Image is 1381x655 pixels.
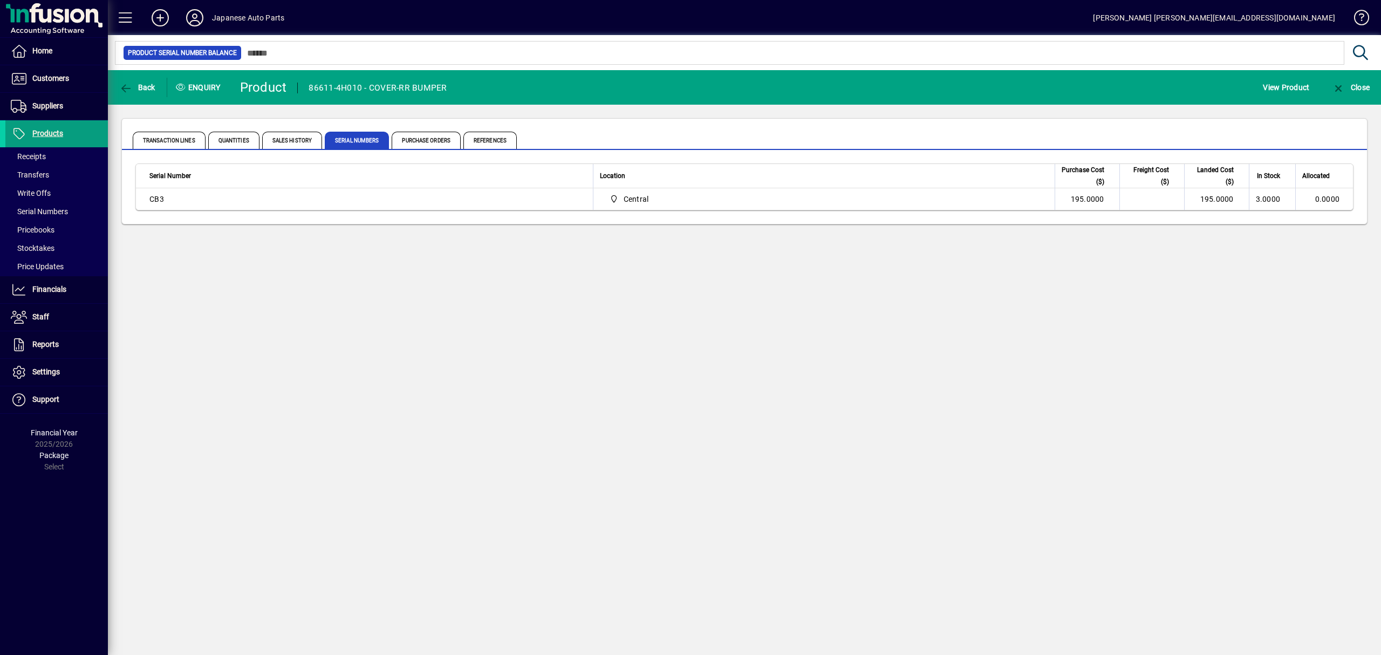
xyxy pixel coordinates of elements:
[32,340,59,349] span: Reports
[108,78,167,97] app-page-header-button: Back
[605,193,1042,206] span: Central
[1062,164,1104,188] span: Purchase Cost ($)
[208,132,259,149] span: Quantities
[1263,79,1309,96] span: View Product
[32,46,52,55] span: Home
[1126,164,1169,188] span: Freight Cost ($)
[262,132,322,149] span: Sales History
[136,188,593,210] td: CB3
[1260,78,1312,97] button: View Product
[463,132,517,149] span: References
[149,170,191,182] span: Serial Number
[117,78,158,97] button: Back
[11,207,68,216] span: Serial Numbers
[600,170,625,182] span: Location
[11,244,54,253] span: Stocktakes
[149,170,586,182] div: Serial Number
[32,312,49,321] span: Staff
[32,129,63,138] span: Products
[1295,188,1353,210] td: 0.0000
[1184,188,1249,210] td: 195.0000
[392,132,461,149] span: Purchase Orders
[1302,170,1339,182] div: Allocated
[624,194,649,204] span: Central
[5,184,108,202] a: Write Offs
[143,8,177,28] button: Add
[177,8,212,28] button: Profile
[5,147,108,166] a: Receipts
[212,9,284,26] div: Japanese Auto Parts
[5,239,108,257] a: Stocktakes
[32,367,60,376] span: Settings
[600,170,1048,182] div: Location
[5,386,108,413] a: Support
[32,101,63,110] span: Suppliers
[32,74,69,83] span: Customers
[1126,164,1179,188] div: Freight Cost ($)
[1302,170,1330,182] span: Allocated
[5,65,108,92] a: Customers
[133,132,206,149] span: Transaction Lines
[31,428,78,437] span: Financial Year
[11,226,54,234] span: Pricebooks
[32,285,66,294] span: Financials
[5,257,108,276] a: Price Updates
[1191,164,1234,188] span: Landed Cost ($)
[1191,164,1243,188] div: Landed Cost ($)
[1332,83,1370,92] span: Close
[1093,9,1335,26] div: [PERSON_NAME] [PERSON_NAME][EMAIL_ADDRESS][DOMAIN_NAME]
[11,189,51,197] span: Write Offs
[1055,188,1119,210] td: 195.0000
[1257,170,1280,182] span: In Stock
[5,221,108,239] a: Pricebooks
[5,38,108,65] a: Home
[39,451,69,460] span: Package
[5,331,108,358] a: Reports
[1346,2,1368,37] a: Knowledge Base
[5,166,108,184] a: Transfers
[11,170,49,179] span: Transfers
[1062,164,1114,188] div: Purchase Cost ($)
[1256,170,1290,182] div: In Stock
[5,359,108,386] a: Settings
[11,152,46,161] span: Receipts
[32,395,59,404] span: Support
[167,79,232,96] div: Enquiry
[240,79,287,96] div: Product
[5,202,108,221] a: Serial Numbers
[128,47,237,58] span: Product Serial Number Balance
[1329,78,1372,97] button: Close
[5,93,108,120] a: Suppliers
[5,304,108,331] a: Staff
[11,262,64,271] span: Price Updates
[1321,78,1381,97] app-page-header-button: Close enquiry
[325,132,389,149] span: Serial Numbers
[119,83,155,92] span: Back
[309,79,447,97] div: 86611-4H010 - COVER-RR BUMPER
[1249,188,1296,210] td: 3.0000
[5,276,108,303] a: Financials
